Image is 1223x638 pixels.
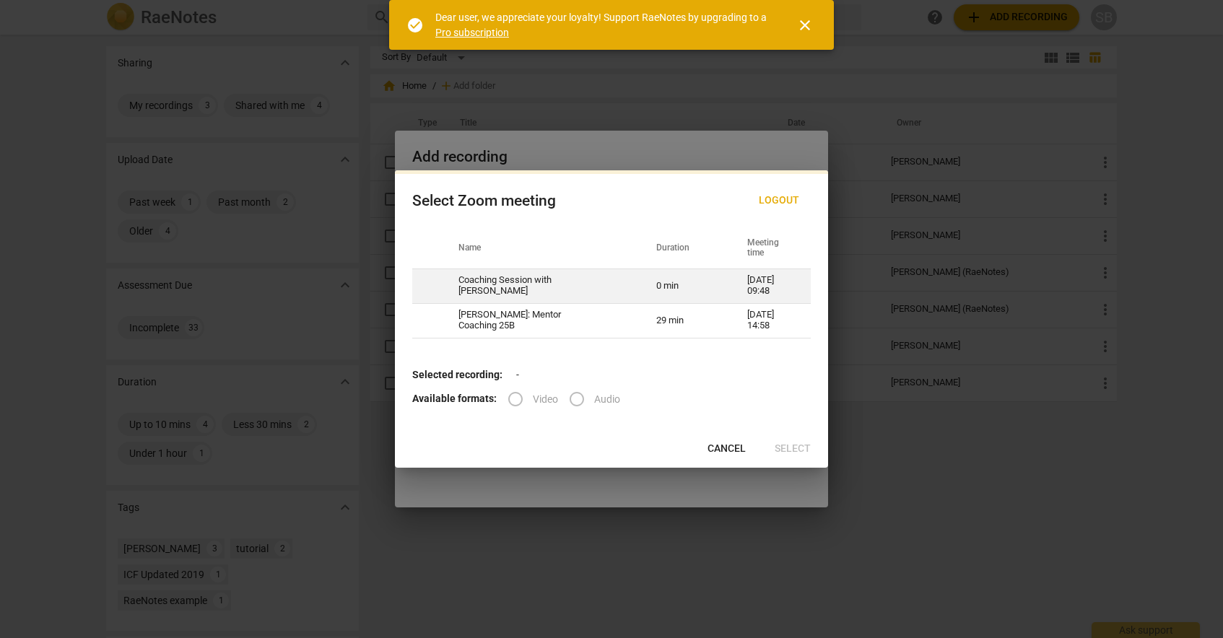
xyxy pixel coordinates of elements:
[639,268,730,303] td: 0 min
[435,10,770,40] div: Dear user, we appreciate your loyalty! Support RaeNotes by upgrading to a
[435,27,509,38] a: Pro subscription
[759,193,799,208] span: Logout
[730,268,811,303] td: [DATE] 09:48
[412,369,502,380] b: Selected recording:
[406,17,424,34] span: check_circle
[412,393,497,404] b: Available formats:
[696,436,757,462] button: Cancel
[708,442,746,456] span: Cancel
[796,17,814,34] span: close
[508,393,632,404] div: File type
[412,192,556,210] div: Select Zoom meeting
[441,228,639,268] th: Name
[747,188,811,214] button: Logout
[412,367,811,383] p: -
[639,303,730,338] td: 29 min
[639,228,730,268] th: Duration
[730,228,811,268] th: Meeting time
[441,268,639,303] td: Coaching Session with [PERSON_NAME]
[730,303,811,338] td: [DATE] 14:58
[441,303,639,338] td: [PERSON_NAME]: Mentor Coaching 25B
[788,8,822,43] button: Close
[533,392,558,407] span: Video
[594,392,620,407] span: Audio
